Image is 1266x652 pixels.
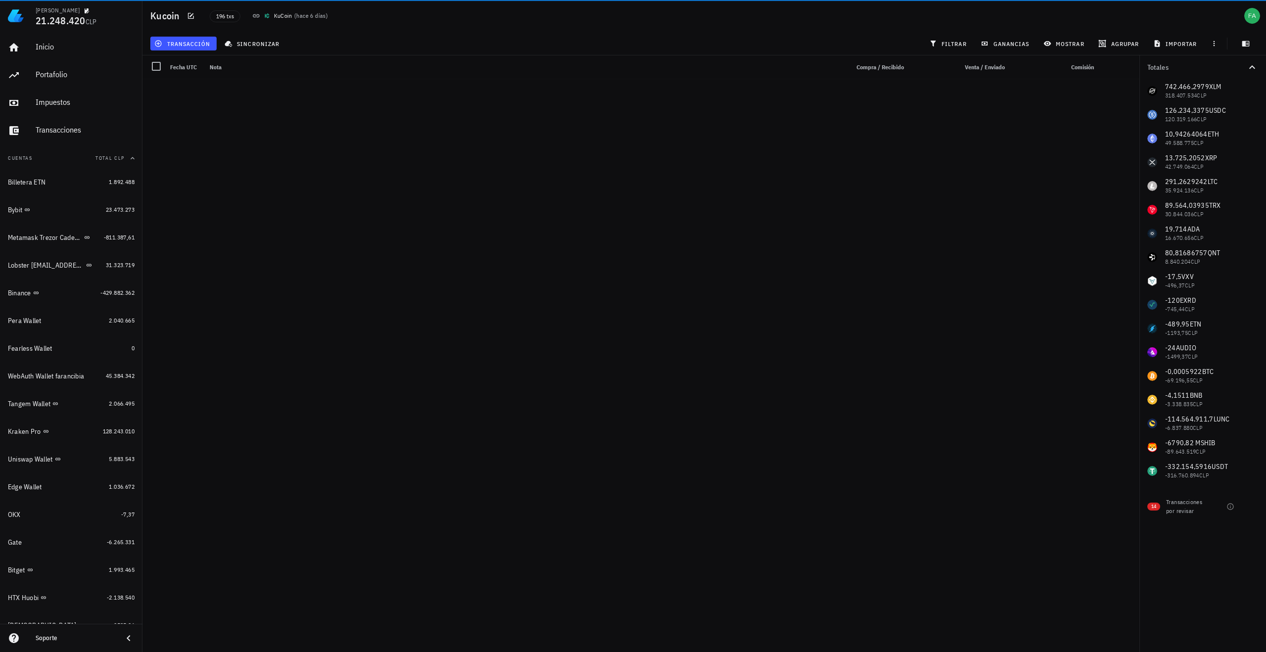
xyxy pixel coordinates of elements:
[294,11,328,21] span: ( )
[216,11,234,22] span: 196 txs
[4,146,138,170] button: CuentasTotal CLP
[1040,37,1090,50] button: mostrar
[4,586,138,609] a: HTX Huobi -2.138.540
[925,37,973,50] button: filtrar
[8,178,45,186] div: Billetera ETN
[4,170,138,194] a: Billetera ETN 1.892.488
[150,37,217,50] button: transacción
[8,538,22,547] div: Gate
[8,8,24,24] img: LedgiFi
[121,511,135,518] span: -7,37
[95,155,125,161] span: Total CLP
[4,475,138,499] a: Edge Wallet 1.036.672
[264,13,270,19] img: 311.png
[109,483,135,490] span: 1.036.672
[1100,40,1139,47] span: agrupar
[4,119,138,142] a: Transacciones
[106,372,135,379] span: 45.384.342
[4,198,138,222] a: Bybit 23.473.273
[845,55,908,79] div: Compra / Recibido
[36,14,86,27] span: 21.248.420
[109,178,135,186] span: 1.892.488
[8,455,53,464] div: Uniswap Wallet
[109,455,135,463] span: 5.883.543
[106,206,135,213] span: 23.473.273
[104,233,135,241] span: -811.387,61
[206,55,845,79] div: Nota
[4,281,138,305] a: Binance -429.882.362
[931,40,967,47] span: filtrar
[1139,55,1266,79] button: Totales
[36,6,80,14] div: [PERSON_NAME]
[36,634,115,642] div: Soporte
[1045,40,1085,47] span: mostrar
[946,55,1009,79] div: Venta / Enviado
[4,613,138,637] a: [DEMOGRAPHIC_DATA] 2585,36
[4,558,138,582] a: Bitget 1.993.465
[109,317,135,324] span: 2.040.665
[1155,40,1197,47] span: importar
[8,483,42,491] div: Edge Wallet
[983,40,1029,47] span: ganancias
[4,63,138,87] a: Portafolio
[8,427,41,436] div: Kraken Pro
[8,289,31,297] div: Binance
[4,253,138,277] a: Lobster [EMAIL_ADDRESS][DOMAIN_NAME] 31.323.719
[8,566,25,574] div: Bitget
[1071,63,1094,71] span: Comisión
[107,538,135,546] span: -6.265.331
[210,63,222,71] span: Nota
[226,40,279,47] span: sincronizar
[150,8,184,24] h1: Kucoin
[36,42,135,51] div: Inicio
[107,594,135,601] span: -2.138.540
[8,233,82,242] div: Metamask Trezor Cadenas Ethereum, Binance SC,
[103,427,135,435] span: 128.243.010
[1027,55,1098,79] div: Comisión
[1244,8,1260,24] div: avatar
[4,447,138,471] a: Uniswap Wallet 5.883.543
[857,63,904,71] span: Compra / Recibido
[36,70,135,79] div: Portafolio
[1149,37,1203,50] button: importar
[4,309,138,332] a: Pera Wallet 2.040.665
[109,566,135,573] span: 1.993.465
[8,344,52,353] div: Fearless Wallet
[8,621,77,630] div: [DEMOGRAPHIC_DATA]
[166,55,206,79] div: Fecha UTC
[8,206,22,214] div: Bybit
[1147,64,1246,71] div: Totales
[4,392,138,416] a: Tangem Wallet 2.066.495
[8,511,21,519] div: OKX
[8,400,50,408] div: Tangem Wallet
[8,317,42,325] div: Pera Wallet
[4,419,138,443] a: Kraken Pro 128.243.010
[170,63,197,71] span: Fecha UTC
[100,289,135,296] span: -429.882.362
[977,37,1036,50] button: ganancias
[8,594,39,602] div: HTX Huobi
[4,91,138,115] a: Impuestos
[8,261,84,270] div: Lobster [EMAIL_ADDRESS][DOMAIN_NAME]
[1094,37,1145,50] button: agrupar
[132,344,135,352] span: 0
[296,12,325,19] span: hace 6 días
[36,125,135,135] div: Transacciones
[4,36,138,59] a: Inicio
[274,11,292,21] div: KuCoin
[221,37,286,50] button: sincronizar
[4,336,138,360] a: Fearless Wallet 0
[4,503,138,526] a: OKX -7,37
[114,621,135,629] span: 2585,36
[4,226,138,249] a: Metamask Trezor Cadenas Ethereum, Binance SC, -811.387,61
[965,63,1005,71] span: Venta / Enviado
[4,364,138,388] a: WebAuth Wallet farancibia 45.384.342
[1151,503,1156,511] span: 14
[86,17,97,26] span: CLP
[156,40,210,47] span: transacción
[36,97,135,107] div: Impuestos
[109,400,135,407] span: 2.066.495
[8,372,84,380] div: WebAuth Wallet farancibia
[1166,498,1208,515] div: Transacciones por revisar
[4,530,138,554] a: Gate -6.265.331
